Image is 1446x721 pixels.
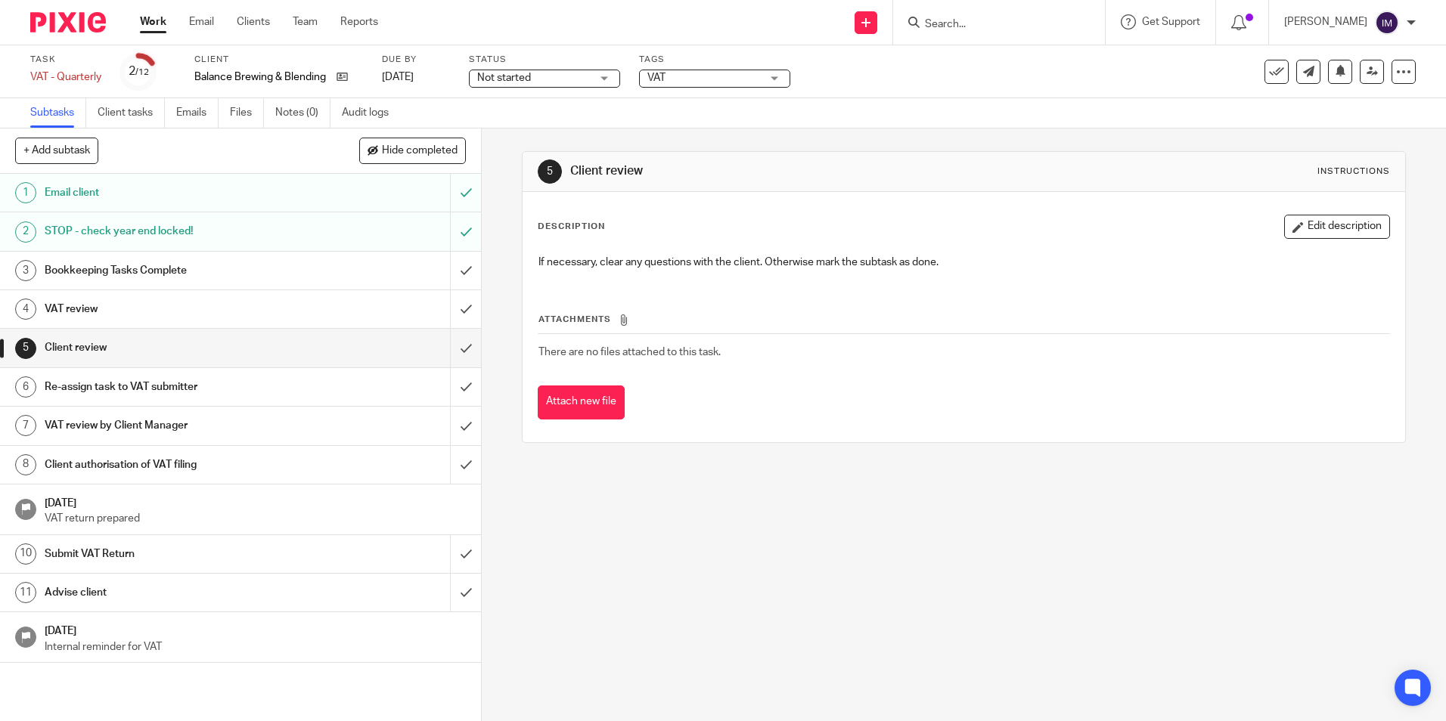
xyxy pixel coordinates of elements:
div: VAT - Quarterly [30,70,101,85]
div: 5 [15,338,36,359]
h1: Client review [570,163,996,179]
div: 7 [15,415,36,436]
label: Tags [639,54,790,66]
span: VAT [647,73,666,83]
a: Notes (0) [275,98,330,128]
h1: Submit VAT Return [45,543,305,565]
h1: Client authorisation of VAT filing [45,453,305,476]
span: There are no files attached to this task. [538,347,721,357]
p: If necessary, clear any questions with the client. Otherwise mark the subtask as done. [538,255,1389,270]
span: [DATE] [382,72,414,82]
a: Files [230,98,264,128]
button: Attach new file [538,385,625,419]
label: Status [469,54,620,66]
div: 10 [15,543,36,565]
label: Client [194,54,363,66]
div: 3 [15,260,36,281]
p: Internal reminder for VAT [45,639,467,654]
a: Subtasks [30,98,86,128]
button: Edit description [1284,215,1390,239]
button: Hide completed [359,138,466,163]
div: Instructions [1317,166,1390,178]
input: Search [923,18,1060,32]
h1: VAT review [45,298,305,320]
div: 4 [15,299,36,320]
h1: Email client [45,181,305,204]
div: 6 [15,376,36,398]
p: VAT return prepared [45,511,467,526]
div: 5 [538,159,562,184]
h1: Client review [45,336,305,359]
h1: [DATE] [45,620,467,639]
div: 2 [15,221,36,243]
h1: Advise client [45,581,305,604]
h1: STOP - check year end locked! [45,220,305,243]
div: 2 [129,63,149,80]
button: + Add subtask [15,138,98,163]
a: Reports [340,14,378,29]
a: Client tasks [98,98,165,128]
small: /12 [135,68,149,76]
a: Audit logs [342,98,400,128]
a: Work [140,14,166,29]
div: 11 [15,582,36,603]
a: Team [293,14,318,29]
div: 1 [15,182,36,203]
h1: [DATE] [45,492,467,511]
h1: Bookkeeping Tasks Complete [45,259,305,282]
a: Emails [176,98,219,128]
p: Balance Brewing & Blending Ltd [194,70,329,85]
div: 8 [15,454,36,475]
span: Get Support [1142,17,1200,27]
p: Description [538,221,605,233]
a: Email [189,14,214,29]
img: svg%3E [1375,11,1399,35]
img: Pixie [30,12,106,32]
label: Due by [382,54,450,66]
h1: Re-assign task to VAT submitter [45,376,305,398]
p: [PERSON_NAME] [1284,14,1367,29]
span: Attachments [538,315,611,323]
span: Not started [477,73,531,83]
span: Hide completed [382,145,458,157]
a: Clients [237,14,270,29]
label: Task [30,54,101,66]
h1: VAT review by Client Manager [45,414,305,437]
